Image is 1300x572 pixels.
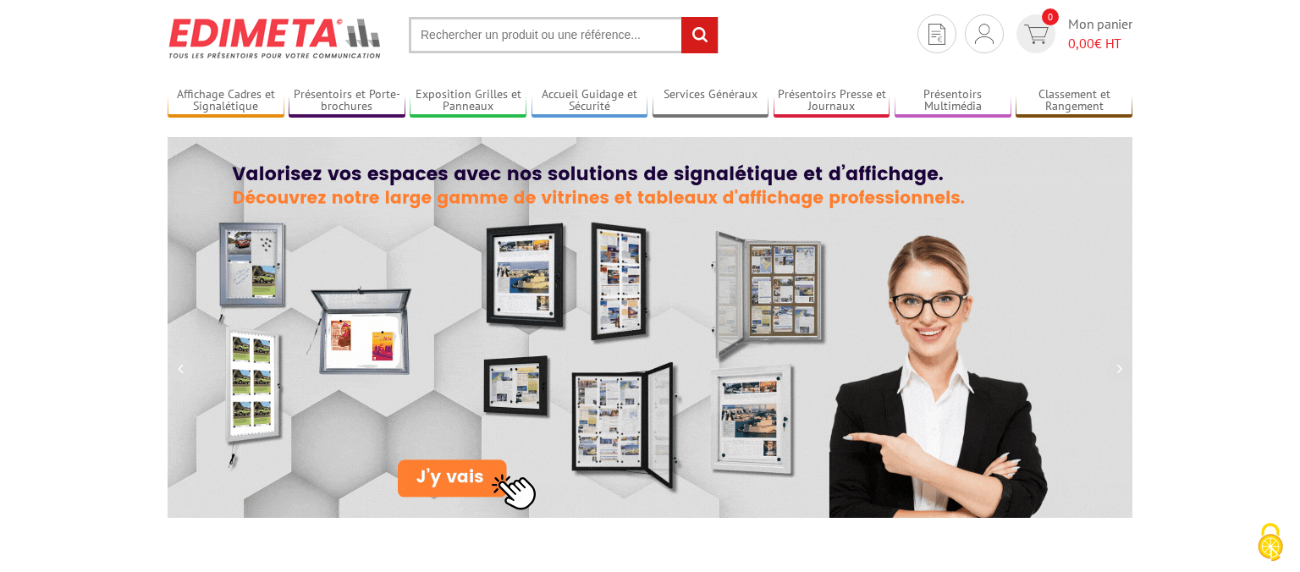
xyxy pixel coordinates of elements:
img: devis rapide [975,24,994,44]
a: Accueil Guidage et Sécurité [532,87,648,115]
a: Exposition Grilles et Panneaux [410,87,526,115]
a: Affichage Cadres et Signalétique [168,87,284,115]
a: devis rapide 0 Mon panier 0,00€ HT [1012,14,1132,53]
input: Rechercher un produit ou une référence... [409,17,719,53]
span: 0 [1042,8,1059,25]
a: Classement et Rangement [1016,87,1132,115]
span: € HT [1068,34,1132,53]
a: Présentoirs Presse et Journaux [774,87,890,115]
img: Cookies (fenêtre modale) [1249,521,1292,564]
button: Cookies (fenêtre modale) [1241,514,1300,572]
img: devis rapide [1024,25,1049,44]
img: devis rapide [928,24,945,45]
a: Présentoirs et Porte-brochures [289,87,405,115]
input: rechercher [681,17,718,53]
a: Services Généraux [653,87,769,115]
a: Présentoirs Multimédia [895,87,1011,115]
img: Présentoir, panneau, stand - Edimeta - PLV, affichage, mobilier bureau, entreprise [168,7,383,69]
span: Mon panier [1068,14,1132,53]
span: 0,00 [1068,35,1094,52]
